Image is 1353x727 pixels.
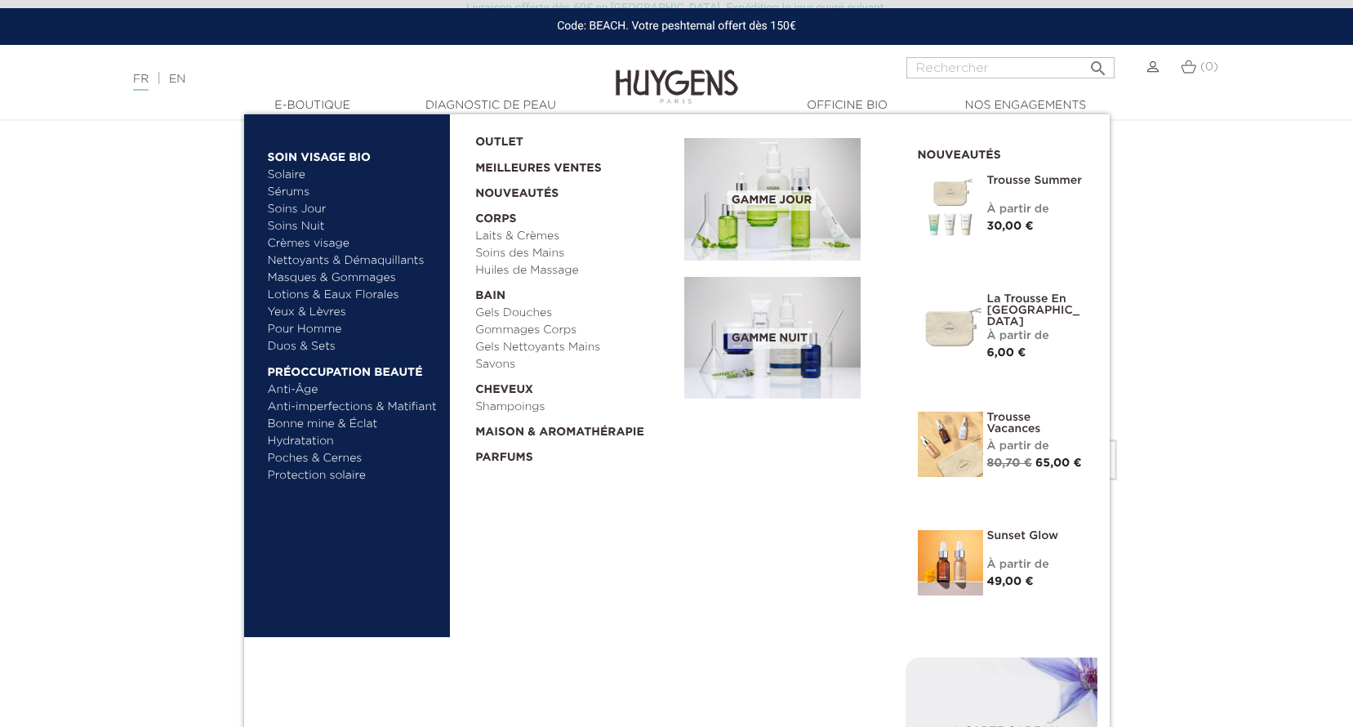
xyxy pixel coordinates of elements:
a: Anti-Âge [268,381,438,399]
span: 49,00 € [987,576,1034,587]
span: (0) [1200,61,1218,73]
span: Gamme jour [728,190,816,211]
a: Préoccupation beauté [268,355,438,381]
a: Gamme jour [684,138,893,261]
a: Pour Homme [268,321,438,338]
a: E-Boutique [231,97,394,114]
a: OUTLET [475,126,658,151]
a: Masques & Gommages [268,270,438,287]
a: EN [169,74,185,85]
div: | [125,69,551,89]
a: Anti-imperfections & Matifiant [268,399,438,416]
div: À partir de [987,556,1085,573]
a: Duos & Sets [268,338,438,355]
div: À partir de [987,328,1085,345]
a: Soin Visage Bio [268,140,438,167]
img: Sunset glow- un teint éclatant [918,530,983,595]
a: FR [133,74,149,91]
a: Huiles de Massage [475,262,673,279]
h2: Nouveautés [918,143,1085,163]
img: Trousse Summer [918,175,983,240]
input: Rechercher [906,57,1115,78]
button:  [1084,52,1113,74]
span: 6,00 € [987,347,1026,359]
a: Yeux & Lèvres [268,304,438,321]
span: 65,00 € [1035,457,1082,469]
img: La Trousse vacances [918,412,983,477]
a: Diagnostic de peau [409,97,572,114]
a: Nouveautés [475,177,673,203]
span: 30,00 € [987,221,1034,232]
a: Soins Jour [268,201,438,218]
a: Meilleures Ventes [475,151,658,177]
a: Corps [475,203,673,228]
h2: Suivez-nous [224,693,1130,724]
a: Crèmes visage [268,235,438,252]
a: Sunset Glow [987,530,1085,542]
a: Solaire [268,167,438,184]
a: Bonne mine & Éclat [268,416,438,433]
span: 80,70 € [987,457,1032,469]
a: Gamme nuit [684,277,893,399]
a: Parfums [475,441,673,466]
div: À partir de [987,438,1085,455]
img: routine_jour_banner.jpg [684,138,861,261]
a: Gels Douches [475,305,673,322]
a: Gels Nettoyants Mains [475,339,673,356]
a: Lotions & Eaux Florales [268,287,438,304]
a: Bain [475,279,673,305]
a: Protection solaire [268,467,438,484]
a: Soins des Mains [475,245,673,262]
a: Gommages Corps [475,322,673,339]
a: Laits & Crèmes [475,228,673,245]
a: Nos engagements [944,97,1107,114]
a: Cheveux [475,373,673,399]
a: Hydratation [268,433,438,450]
img: Huygens [616,43,738,106]
a: Trousse Vacances [987,412,1085,435]
div: À partir de [987,201,1085,218]
a: Soins Nuit [268,218,424,235]
a: Nettoyants & Démaquillants [268,252,438,270]
a: Trousse Summer [987,175,1085,186]
img: routine_nuit_banner.jpg [684,277,861,399]
a: Officine Bio [766,97,929,114]
img: La Trousse en Coton [918,293,983,359]
i:  [1088,54,1108,74]
a: Poches & Cernes [268,450,438,467]
a: Maison & Aromathérapie [475,416,673,441]
a: Shampoings [475,399,673,416]
a: Savons [475,356,673,373]
span: Gamme nuit [728,328,812,349]
a: La Trousse en [GEOGRAPHIC_DATA] [987,293,1085,328]
a: Sérums [268,184,438,201]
